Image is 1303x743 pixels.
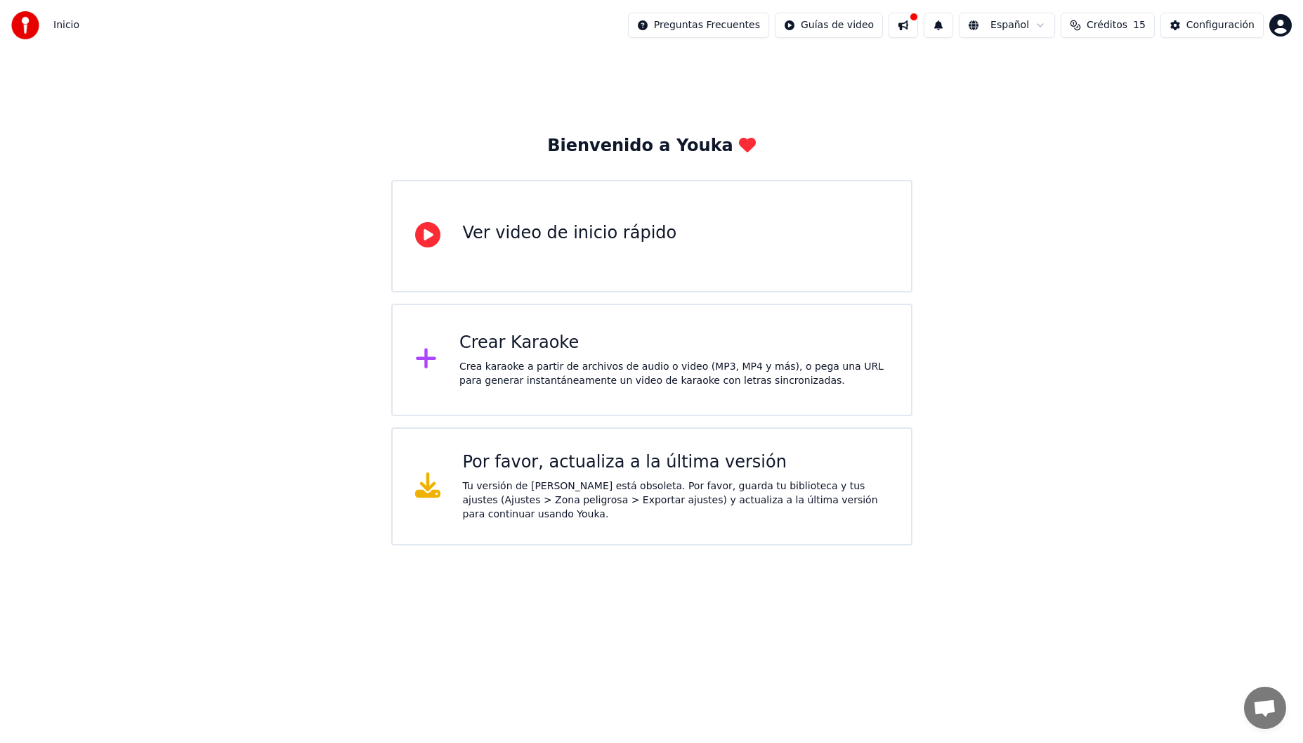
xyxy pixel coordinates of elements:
div: Bienvenido a Youka [547,135,756,157]
div: Crear Karaoke [459,332,889,354]
div: Por favor, actualiza a la última versión [463,451,889,474]
div: Configuración [1186,18,1255,32]
nav: breadcrumb [53,18,79,32]
button: Preguntas Frecuentes [628,13,769,38]
div: Crea karaoke a partir de archivos de audio o video (MP3, MP4 y más), o pega una URL para generar ... [459,360,889,388]
span: 15 [1133,18,1146,32]
button: Guías de video [775,13,883,38]
div: Ver video de inicio rápido [463,222,677,245]
button: Configuración [1160,13,1264,38]
img: youka [11,11,39,39]
a: Chat abierto [1244,687,1286,729]
span: Créditos [1087,18,1127,32]
span: Inicio [53,18,79,32]
button: Créditos15 [1061,13,1155,38]
div: Tu versión de [PERSON_NAME] está obsoleta. Por favor, guarda tu biblioteca y tus ajustes (Ajustes... [463,479,889,522]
